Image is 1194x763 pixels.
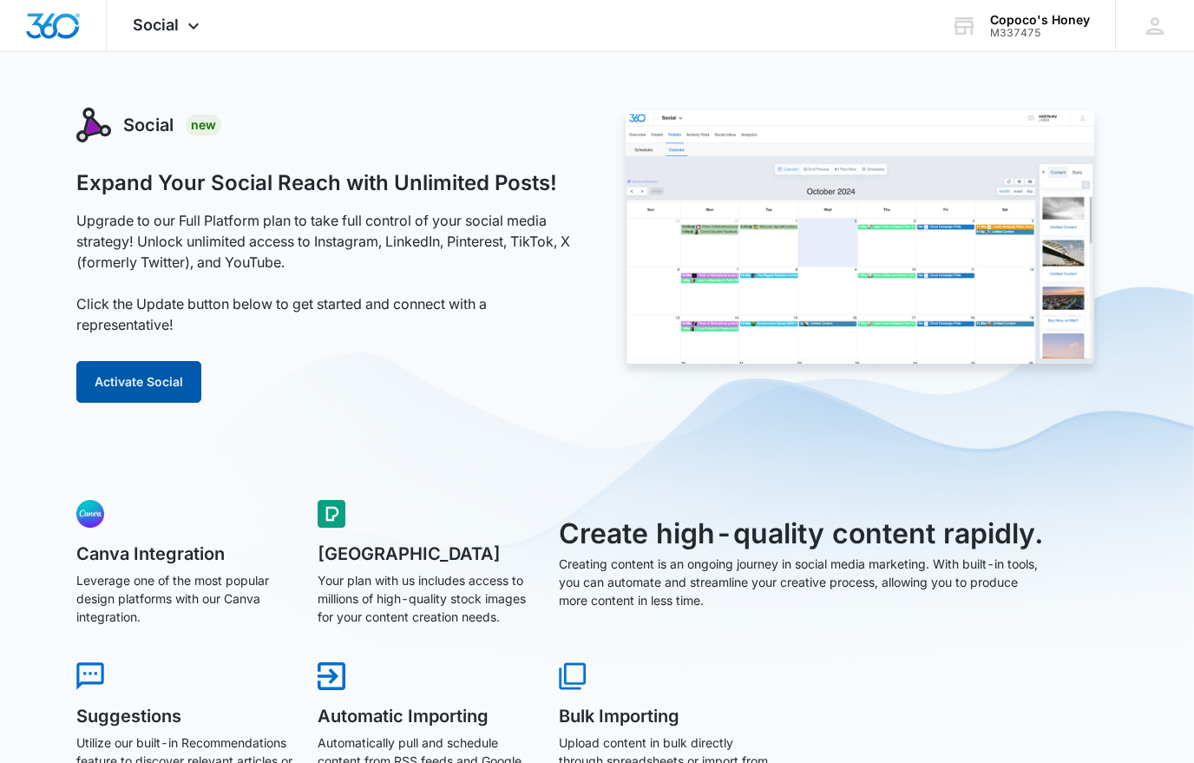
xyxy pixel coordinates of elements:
div: account id [990,27,1090,39]
h3: Social [123,112,174,138]
p: Your plan with us includes access to millions of high-quality stock images for your content creat... [318,571,535,626]
h1: Expand Your Social Reach with Unlimited Posts! [76,170,557,196]
h5: Canva Integration [76,545,293,562]
h5: [GEOGRAPHIC_DATA] [318,545,535,562]
button: Activate Social [76,361,201,403]
h5: Automatic Importing [318,707,535,725]
h3: Create high-quality content rapidly. [559,513,1046,555]
h5: Suggestions [76,707,293,725]
div: account name [990,13,1090,27]
span: Social [133,16,179,34]
h5: Bulk Importing [559,707,776,725]
p: Creating content is an ongoing journey in social media marketing. With built-in tools, you can au... [559,555,1046,609]
p: Leverage one of the most popular design platforms with our Canva integration. [76,571,293,626]
div: New [186,115,221,135]
p: Upgrade to our Full Platform plan to take full control of your social media strategy! Unlock unli... [76,210,578,335]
